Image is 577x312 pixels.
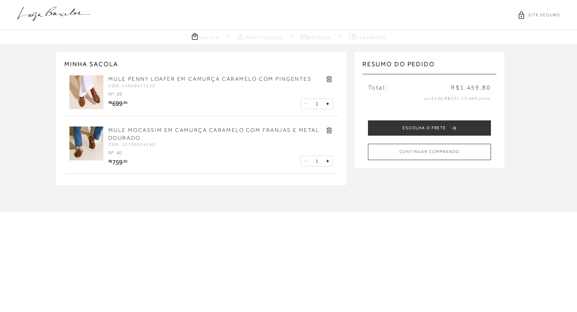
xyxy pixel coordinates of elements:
[108,150,122,155] span: Nº : 40
[108,83,156,88] span: CÓD: 14020017339
[368,96,491,101] p: ou 6x de R$231,13 sem juros
[108,76,312,82] a: MULE PENNY LOAFER EM CAMURÇA CARAMELO COM PINGENTES
[69,126,103,160] img: MULE MOCASSIM EM CAMURÇA CARAMELO COM FRANJAS E METAL DOURADO
[108,142,156,147] span: CÓD: 12730024340
[368,83,387,92] span: Total:
[363,60,496,74] h3: Resumo do pedido
[368,144,491,160] button: CONTINUAR COMPRANDO
[368,120,491,136] button: ESCOLHA O FRETE
[528,12,560,18] span: SITE SEGURO
[315,101,318,107] span: 1
[315,158,318,164] span: 1
[108,127,320,141] a: MULE MOCASSIM EM CAMURÇA CARAMELO COM FRANJAS E METAL DOURADO
[69,75,103,109] img: MULE PENNY LOAFER EM CAMURÇA CARAMELO COM PINGENTES
[348,32,386,41] a: Pagamento
[191,32,219,41] a: Sacola
[300,32,331,41] a: Entrega
[451,83,491,92] span: R$1.459,80
[108,91,122,97] span: Nº : 39
[64,60,338,69] h2: MINHA SACOLA
[236,32,283,41] a: Identificação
